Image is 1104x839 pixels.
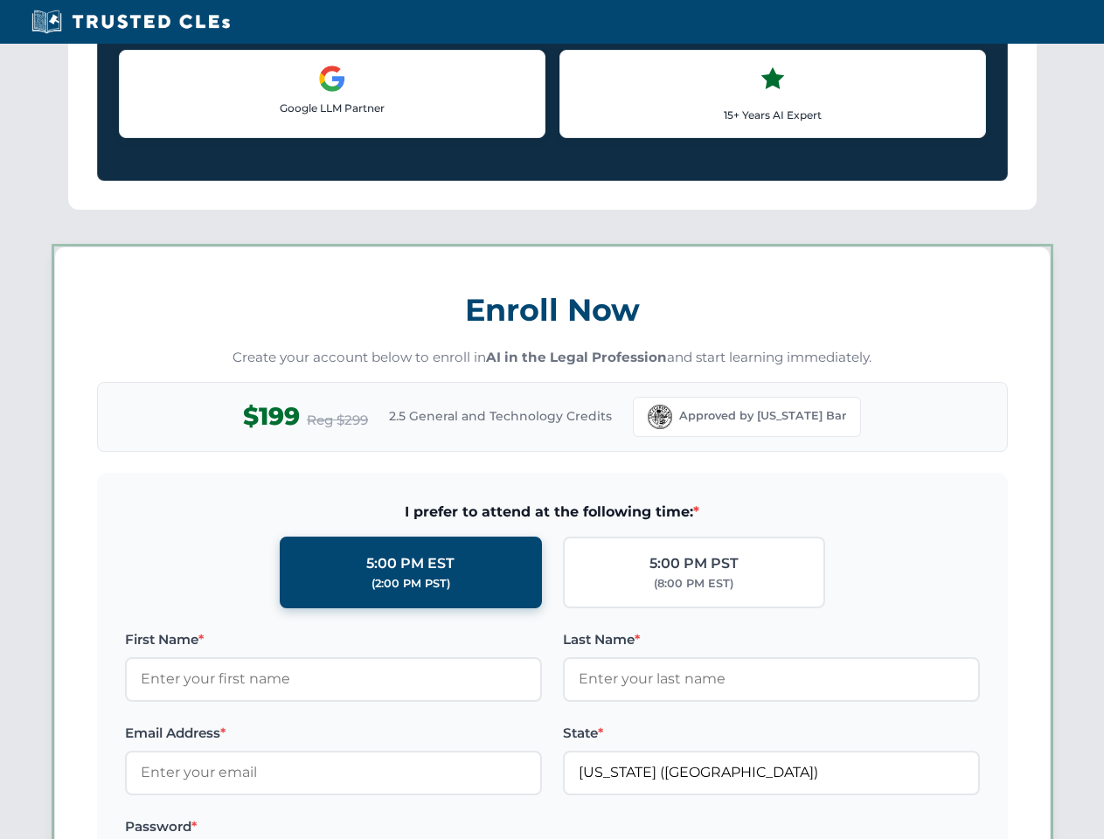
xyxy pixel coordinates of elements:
span: 2.5 General and Technology Credits [389,406,612,426]
strong: AI in the Legal Profession [486,349,667,365]
div: 5:00 PM PST [649,552,739,575]
img: Google [318,65,346,93]
div: (8:00 PM EST) [654,575,733,593]
img: Florida Bar [648,405,672,429]
input: Enter your last name [563,657,980,701]
p: 15+ Years AI Expert [574,107,971,123]
span: $199 [243,397,300,436]
h3: Enroll Now [97,282,1008,337]
label: Last Name [563,629,980,650]
label: Password [125,816,542,837]
img: Trusted CLEs [26,9,235,35]
label: Email Address [125,723,542,744]
input: Enter your first name [125,657,542,701]
p: Google LLM Partner [134,100,531,116]
label: First Name [125,629,542,650]
span: Reg $299 [307,410,368,431]
input: Florida (FL) [563,751,980,794]
span: Approved by [US_STATE] Bar [679,407,846,425]
p: Create your account below to enroll in and start learning immediately. [97,348,1008,368]
input: Enter your email [125,751,542,794]
span: I prefer to attend at the following time: [125,501,980,524]
div: 5:00 PM EST [366,552,455,575]
div: (2:00 PM PST) [371,575,450,593]
label: State [563,723,980,744]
